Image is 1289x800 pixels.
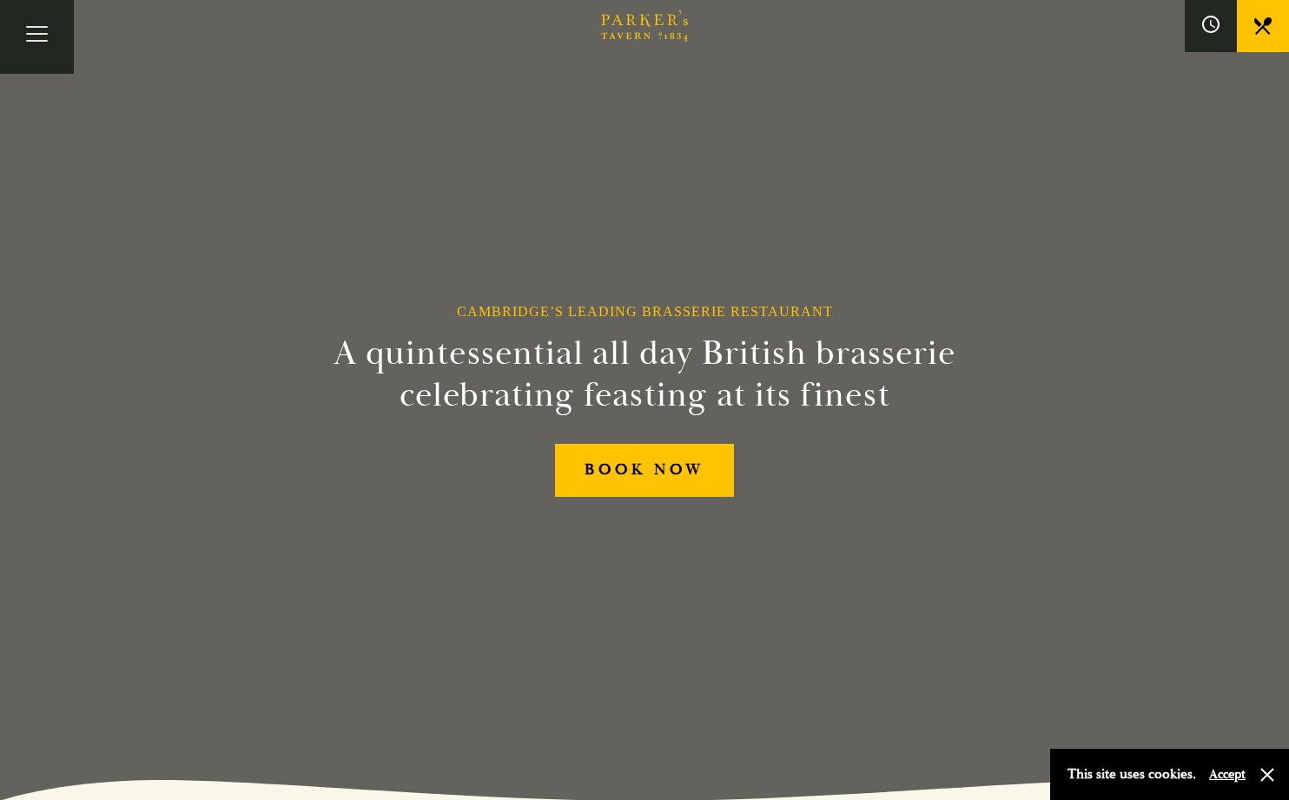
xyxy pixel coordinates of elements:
a: BOOK NOW [555,444,734,497]
h2: A quintessential all day British brasserie celebrating feasting at its finest [248,333,1041,416]
button: Accept [1209,766,1246,783]
p: This site uses cookies. [1068,762,1196,787]
button: Close and accept [1259,766,1276,783]
h1: Cambridge’s Leading Brasserie Restaurant [457,303,833,320]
